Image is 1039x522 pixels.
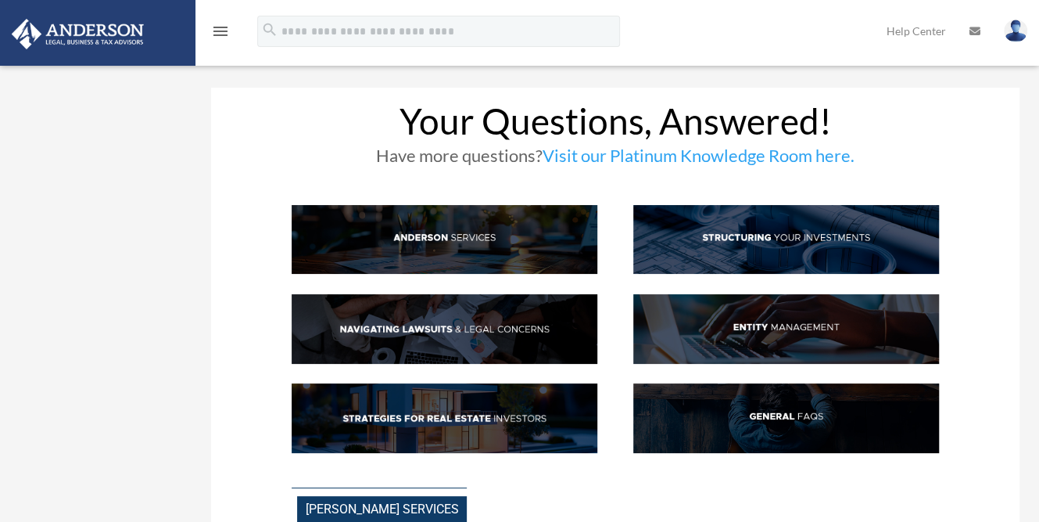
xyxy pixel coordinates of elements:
[633,294,939,364] img: EntManag_hdr
[292,205,597,275] img: AndServ_hdr
[261,21,278,38] i: search
[7,19,149,49] img: Anderson Advisors Platinum Portal
[211,27,230,41] a: menu
[633,383,939,453] img: GenFAQ_hdr
[292,294,597,364] img: NavLaw_hdr
[211,22,230,41] i: menu
[633,205,939,275] img: StructInv_hdr
[292,383,597,453] img: StratsRE_hdr
[543,145,854,174] a: Visit our Platinum Knowledge Room here.
[1004,20,1027,42] img: User Pic
[292,103,938,147] h1: Your Questions, Answered!
[292,147,938,172] h3: Have more questions?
